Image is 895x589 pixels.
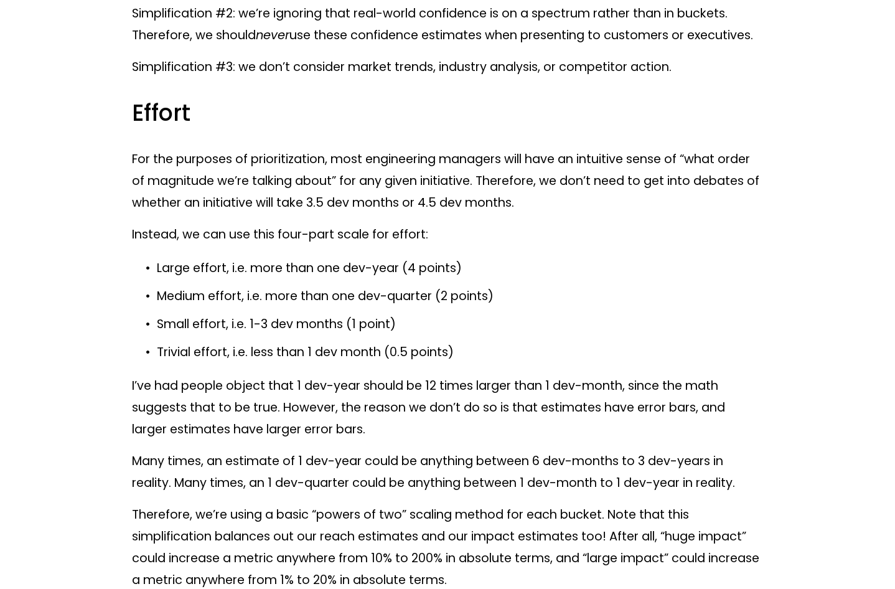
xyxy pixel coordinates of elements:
p: Medium effort, i.e. more than one dev-quarter (2 points) [157,285,763,307]
p: I’ve had people object that 1 dev-year should be 12 times larger than 1 dev-month, since the math... [132,375,763,440]
h3: Effort [132,98,763,128]
p: Large effort, i.e. more than one dev-year (4 points) [157,257,763,279]
em: never [256,27,289,44]
p: Trivial effort, i.e. less than 1 dev month (0.5 points) [157,341,763,363]
p: Instead, we can use this four-part scale for effort: [132,224,763,245]
p: Simplification #3: we don’t consider market trends, industry analysis, or competitor action. [132,56,763,78]
p: Simplification #2: we’re ignoring that real-world confidence is on a spectrum rather than in buck... [132,2,763,46]
p: Small effort, i.e. 1-3 dev months (1 point) [157,313,763,335]
p: For the purposes of prioritization, most engineering managers will have an intuitive sense of “wh... [132,148,763,214]
p: Many times, an estimate of 1 dev-year could be anything between 6 dev-months to 3 dev-years in re... [132,450,763,494]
